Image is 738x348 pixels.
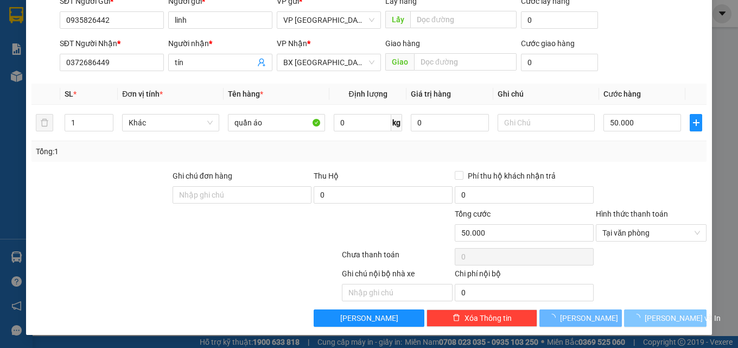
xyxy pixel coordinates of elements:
[342,268,453,284] div: Ghi chú nội bộ nhà xe
[596,210,668,218] label: Hình thức thanh toán
[173,186,311,204] input: Ghi chú đơn hàng
[36,145,286,157] div: Tổng: 1
[340,312,398,324] span: [PERSON_NAME]
[410,11,517,28] input: Dọc đường
[455,268,594,284] div: Chi phí nội bộ
[498,114,595,131] input: Ghi Chú
[314,309,424,327] button: [PERSON_NAME]
[122,90,163,98] span: Đơn vị tính
[391,114,402,131] span: kg
[385,53,414,71] span: Giao
[173,172,232,180] label: Ghi chú đơn hàng
[463,170,560,182] span: Phí thu hộ khách nhận trả
[349,90,387,98] span: Định lượng
[690,114,702,131] button: plus
[228,114,325,131] input: VD: Bàn, Ghế
[342,284,453,301] input: Nhập ghi chú
[645,312,721,324] span: [PERSON_NAME] và In
[427,309,537,327] button: deleteXóa Thông tin
[465,312,512,324] span: Xóa Thông tin
[690,118,702,127] span: plus
[624,309,707,327] button: [PERSON_NAME] và In
[539,309,622,327] button: [PERSON_NAME]
[314,172,339,180] span: Thu Hộ
[65,90,73,98] span: SL
[60,37,164,49] div: SĐT Người Nhận
[560,312,618,324] span: [PERSON_NAME]
[257,58,266,67] span: user-add
[633,314,645,321] span: loading
[453,314,460,322] span: delete
[603,90,641,98] span: Cước hàng
[168,37,272,49] div: Người nhận
[411,90,451,98] span: Giá trị hàng
[283,54,374,71] span: BX Đà Nẵng
[521,39,575,48] label: Cước giao hàng
[385,39,420,48] span: Giao hàng
[277,39,307,48] span: VP Nhận
[283,12,374,28] span: VP Nha Trang xe Limousine
[414,53,517,71] input: Dọc đường
[411,114,489,131] input: 0
[548,314,560,321] span: loading
[455,210,491,218] span: Tổng cước
[602,225,700,241] span: Tại văn phòng
[228,90,263,98] span: Tên hàng
[36,114,53,131] button: delete
[341,249,454,268] div: Chưa thanh toán
[521,54,598,71] input: Cước giao hàng
[493,84,599,105] th: Ghi chú
[521,11,598,29] input: Cước lấy hàng
[129,115,213,131] span: Khác
[385,11,410,28] span: Lấy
